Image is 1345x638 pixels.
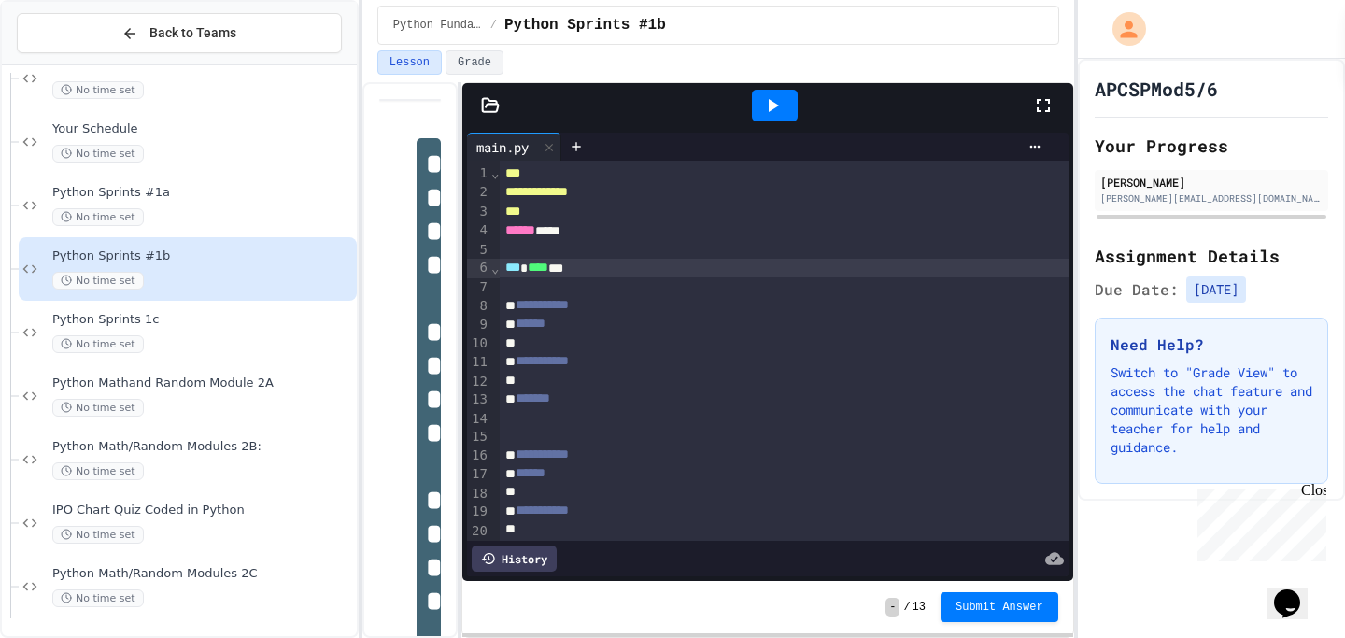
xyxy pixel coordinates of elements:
h3: Need Help? [1111,333,1312,356]
span: Fold line [490,165,500,180]
span: Submit Answer [956,600,1043,615]
span: No time set [52,526,144,544]
span: Python Math/Random Modules 2C [52,566,353,582]
span: [DATE] [1186,276,1246,303]
div: 11 [467,353,490,372]
div: My Account [1093,7,1151,50]
div: 3 [467,203,490,221]
div: 15 [467,428,490,447]
span: No time set [52,208,144,226]
p: Switch to "Grade View" to access the chat feature and communicate with your teacher for help and ... [1111,363,1312,457]
div: 8 [467,297,490,316]
h1: APCSPMod5/6 [1095,76,1218,102]
iframe: chat widget [1267,563,1326,619]
span: Python Sprints #1b [52,248,353,264]
div: 16 [467,447,490,465]
span: Python Math/Random Modules 2B: [52,439,353,455]
div: 2 [467,183,490,202]
span: Due Date: [1095,278,1179,301]
span: - [885,598,899,617]
span: Fold line [490,261,500,276]
div: main.py [467,133,561,161]
div: 1 [467,164,490,183]
div: 12 [467,373,490,391]
span: Python Sprints 1c [52,312,353,328]
div: 21 [467,540,490,559]
span: Back to Teams [149,23,236,43]
span: Python Sprints #1a [52,185,353,201]
span: No time set [52,81,144,99]
span: / [490,18,497,33]
iframe: chat widget [1190,482,1326,561]
button: Submit Answer [941,592,1058,622]
div: [PERSON_NAME] [1100,174,1323,191]
button: Back to Teams [17,13,342,53]
span: No time set [52,399,144,417]
div: 4 [467,221,490,240]
span: Python Mathand Random Module 2A [52,376,353,391]
div: 9 [467,316,490,334]
span: No time set [52,272,144,290]
div: 5 [467,241,490,260]
div: 20 [467,522,490,541]
button: Lesson [377,50,442,75]
div: 6 [467,259,490,277]
span: IPO Chart Quiz Coded in Python [52,503,353,518]
span: Your Schedule [52,121,353,137]
div: 14 [467,410,490,429]
span: Python Sprints #1b [504,14,666,36]
div: main.py [467,137,538,157]
div: Chat with us now!Close [7,7,129,119]
div: 18 [467,485,490,503]
span: No time set [52,462,144,480]
div: History [472,546,557,572]
div: 7 [467,278,490,297]
div: [PERSON_NAME][EMAIL_ADDRESS][DOMAIN_NAME] [1100,191,1323,206]
div: 17 [467,465,490,484]
span: No time set [52,589,144,607]
span: / [903,600,910,615]
span: 13 [913,600,926,615]
span: Python Fundamentals [393,18,483,33]
div: 10 [467,334,490,353]
span: No time set [52,145,144,163]
h2: Assignment Details [1095,243,1328,269]
div: 19 [467,503,490,521]
span: No time set [52,335,144,353]
h2: Your Progress [1095,133,1328,159]
div: 13 [467,390,490,409]
button: Grade [446,50,503,75]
